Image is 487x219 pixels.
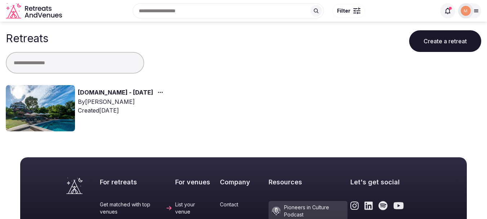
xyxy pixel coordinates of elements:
div: By [PERSON_NAME] [78,97,166,106]
img: moveinside.it [461,6,471,16]
div: Created [DATE] [78,106,166,115]
button: Create a retreat [409,30,481,52]
a: List your venue [175,201,217,215]
img: Top retreat image for the retreat: moveinside.it - April 2026 [6,85,75,131]
svg: Retreats and Venues company logo [6,3,63,19]
h2: Resources [269,178,347,187]
h2: For venues [175,178,217,187]
a: Visit the homepage [66,178,83,194]
h2: For retreats [100,178,172,187]
h1: Retreats [6,32,48,45]
a: Link to the retreats and venues Instagram page [350,201,359,210]
a: Link to the retreats and venues Spotify page [378,201,388,210]
h2: Let's get social [350,178,421,187]
a: [DOMAIN_NAME] - [DATE] [78,88,153,97]
span: Filter [337,7,350,14]
a: Link to the retreats and venues Youtube page [393,201,404,210]
button: Filter [332,4,365,18]
a: Get matched with top venues [100,201,172,215]
a: Contact [220,201,266,208]
h2: Company [220,178,266,187]
a: Link to the retreats and venues LinkedIn page [364,201,373,210]
a: Visit the homepage [6,3,63,19]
